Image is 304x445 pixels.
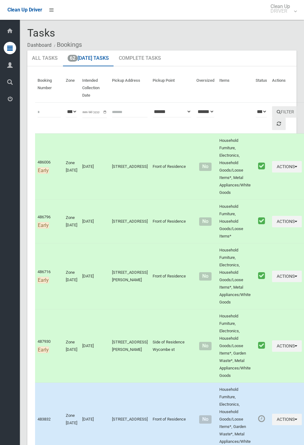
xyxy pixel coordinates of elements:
[63,243,80,309] td: Zone [DATE]
[272,271,302,282] button: Actions
[80,243,110,309] td: [DATE]
[272,340,302,352] button: Actions
[217,200,253,243] td: Household Furniture, Household Goods/Loose Items*
[272,216,302,227] button: Actions
[270,9,290,13] small: DRIVER
[63,50,114,67] a: 62[DATE] Tasks
[199,163,211,171] span: No
[35,243,63,309] td: 486716
[38,277,49,283] span: Early
[110,243,150,309] td: [STREET_ADDRESS][PERSON_NAME]
[35,133,63,200] td: 486006
[196,274,214,279] h4: Normal sized
[150,133,194,200] td: Front of Residence
[52,39,82,50] li: Bookings
[63,74,80,103] th: Zone
[68,55,78,62] span: 62
[150,309,194,383] td: Side of Residence Wycombe st
[258,162,265,170] i: Booking marked as collected.
[258,341,265,349] i: Booking marked as collected.
[110,133,150,200] td: [STREET_ADDRESS]
[27,27,55,39] span: Tasks
[114,50,166,67] a: Complete Tasks
[7,7,42,13] span: Clean Up Driver
[217,74,253,103] th: Items
[258,217,265,225] i: Booking marked as collected.
[38,167,49,174] span: Early
[258,415,265,423] i: Booking awaiting collection. Mark as collected or report issues to complete task.
[27,50,62,67] a: All Tasks
[196,219,214,224] h4: Normal sized
[272,161,302,172] button: Actions
[194,74,217,103] th: Oversized
[110,309,150,383] td: [STREET_ADDRESS][PERSON_NAME]
[199,272,211,281] span: No
[38,347,49,353] span: Early
[110,200,150,243] td: [STREET_ADDRESS]
[80,133,110,200] td: [DATE]
[80,309,110,383] td: [DATE]
[196,417,214,422] h4: Normal sized
[258,272,265,280] i: Booking marked as collected.
[80,74,110,103] th: Intended Collection Date
[35,309,63,383] td: 487930
[27,42,51,48] a: Dashboard
[199,415,211,424] span: No
[35,74,63,103] th: Booking Number
[150,200,194,243] td: Front of Residence
[63,200,80,243] td: Zone [DATE]
[199,342,211,350] span: No
[150,74,194,103] th: Pickup Point
[217,309,253,383] td: Household Furniture, Electronics, Household Goods/Loose Items*, Garden Waste*, Metal Appliances/W...
[199,217,211,226] span: No
[63,133,80,200] td: Zone [DATE]
[196,343,214,349] h4: Normal sized
[63,309,80,383] td: Zone [DATE]
[35,200,63,243] td: 486796
[7,5,42,15] a: Clean Up Driver
[150,243,194,309] td: Front of Residence
[217,243,253,309] td: Household Furniture, Electronics, Household Goods/Loose Items*, Metal Appliances/White Goods
[80,200,110,243] td: [DATE]
[196,164,214,169] h4: Normal sized
[272,414,302,425] button: Actions
[110,74,150,103] th: Pickup Address
[272,106,299,118] button: Filter
[253,74,270,103] th: Status
[217,133,253,200] td: Household Furniture, Electronics, Household Goods/Loose Items*, Metal Appliances/White Goods
[267,4,296,13] span: Clean Up
[38,222,49,229] span: Early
